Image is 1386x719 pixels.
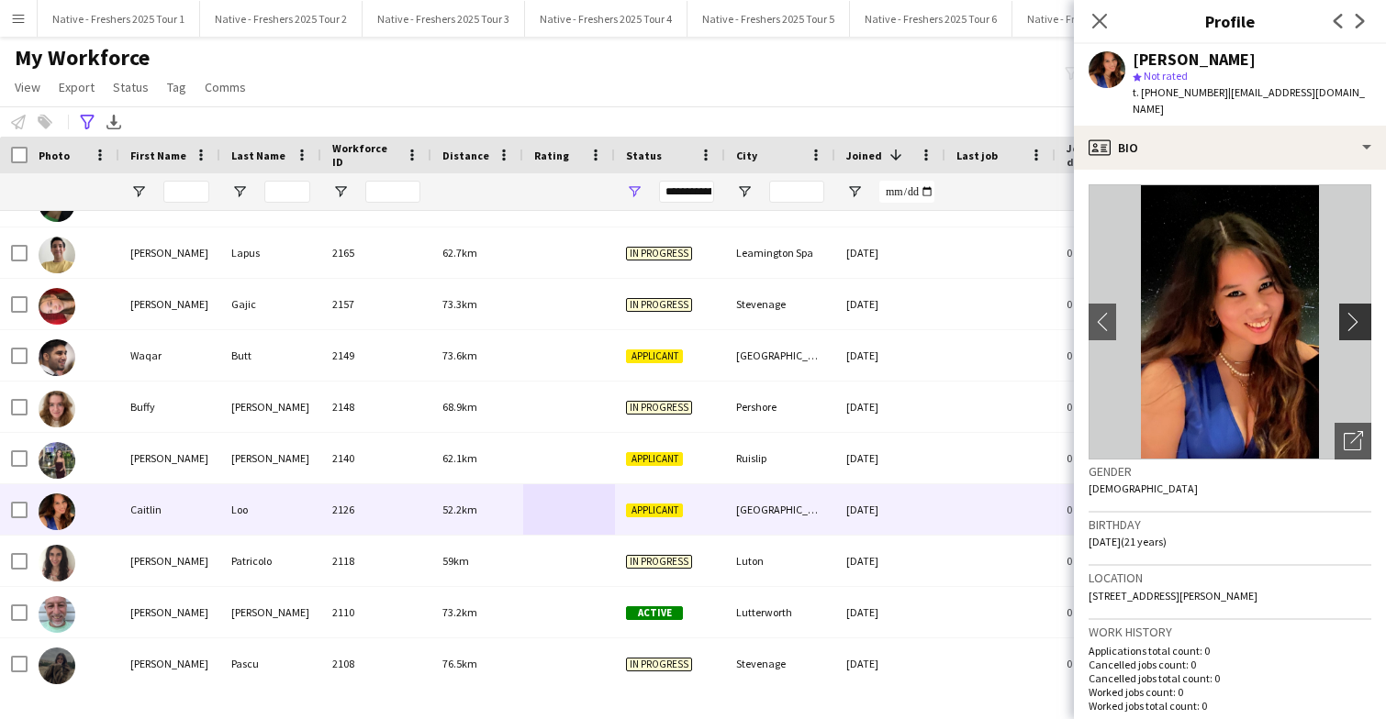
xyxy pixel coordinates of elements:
input: First Name Filter Input [163,181,209,203]
span: Last job [956,149,998,162]
button: Native - Freshers 2025 Tour 2 [200,1,363,37]
span: Applicant [626,452,683,466]
img: Emily Pope [39,442,75,479]
button: Native - Freshers 2025 Tour 4 [525,1,687,37]
div: [PERSON_NAME] [119,587,220,637]
div: [DATE] [835,279,945,329]
input: Joined Filter Input [879,181,934,203]
div: [PERSON_NAME] [119,227,220,278]
span: Comms [205,79,246,95]
button: Open Filter Menu [332,183,349,200]
span: In progress [626,658,692,671]
div: [DATE] [835,484,945,535]
span: 68.9km [442,400,477,414]
div: [PERSON_NAME] [119,433,220,483]
button: Native - Freshers 2025 Tour 6 [850,1,1012,37]
a: Comms [197,75,253,99]
span: [DEMOGRAPHIC_DATA] [1089,481,1198,495]
img: Crew avatar or photo [1089,184,1371,459]
img: Giulia Patricolo [39,545,75,581]
div: Open photos pop-in [1335,423,1371,459]
span: Export [59,79,95,95]
div: [PERSON_NAME] [119,638,220,689]
div: 0 [1056,279,1175,329]
div: [PERSON_NAME] [119,279,220,329]
div: 0 [1056,587,1175,637]
button: Open Filter Menu [846,183,863,200]
a: View [7,75,48,99]
span: First Name [130,149,186,162]
span: City [736,149,757,162]
div: 2157 [321,279,431,329]
div: 0 [1056,536,1175,586]
span: 73.3km [442,297,477,311]
div: [PERSON_NAME] [119,536,220,586]
div: 0 [1056,484,1175,535]
span: Jobs (last 90 days) [1067,141,1142,169]
span: Rating [534,149,569,162]
p: Worked jobs total count: 0 [1089,699,1371,713]
div: 2110 [321,587,431,637]
div: [DATE] [835,536,945,586]
h3: Gender [1089,463,1371,480]
p: Worked jobs count: 0 [1089,685,1371,699]
button: Open Filter Menu [130,183,147,200]
span: 62.7km [442,246,477,260]
p: Cancelled jobs total count: 0 [1089,671,1371,685]
div: Buffy [119,382,220,432]
img: Chloe Gajic [39,288,75,325]
div: [PERSON_NAME] [220,433,321,483]
div: [GEOGRAPHIC_DATA] [725,484,835,535]
div: 2165 [321,227,431,278]
h3: Location [1089,570,1371,586]
p: Cancelled jobs count: 0 [1089,658,1371,671]
div: 0 [1056,638,1175,689]
span: [STREET_ADDRESS][PERSON_NAME] [1089,589,1257,603]
span: Applicant [626,503,683,517]
input: City Filter Input [769,181,824,203]
div: 2118 [321,536,431,586]
button: Native - Freshers 2025 Tour 3 [363,1,525,37]
span: Distance [442,149,489,162]
input: Workforce ID Filter Input [365,181,420,203]
span: In progress [626,247,692,260]
div: 0 [1056,227,1175,278]
div: [DATE] [835,227,945,278]
p: Applications total count: 0 [1089,644,1371,658]
div: [DATE] [835,382,945,432]
div: [DATE] [835,330,945,381]
div: [DATE] [835,587,945,637]
div: 0 [1056,330,1175,381]
div: [PERSON_NAME] [1133,51,1256,68]
span: My Workforce [15,44,150,72]
img: Chris Rowley [39,596,75,633]
div: Patricolo [220,536,321,586]
app-action-btn: Export XLSX [103,111,125,133]
span: Photo [39,149,70,162]
div: Caitlin [119,484,220,535]
span: Not rated [1144,69,1188,83]
div: [PERSON_NAME] [220,587,321,637]
span: View [15,79,40,95]
span: 73.2km [442,605,477,619]
div: Loo [220,484,321,535]
span: | [EMAIL_ADDRESS][DOMAIN_NAME] [1133,85,1365,116]
a: Export [51,75,102,99]
div: Lutterworth [725,587,835,637]
div: Pershore [725,382,835,432]
div: 2149 [321,330,431,381]
button: Native - Freshers 2025 Tour 5 [687,1,850,37]
div: Leamington Spa [725,227,835,278]
span: Status [113,79,149,95]
div: Stevenage [725,279,835,329]
div: [DATE] [835,638,945,689]
button: Open Filter Menu [736,183,753,200]
span: 73.6km [442,348,477,362]
button: Open Filter Menu [231,183,248,200]
div: Pascu [220,638,321,689]
div: Ruislip [725,433,835,483]
img: Waqar Butt [39,339,75,376]
h3: Profile [1074,9,1386,33]
div: Stevenage [725,638,835,689]
div: Luton [725,536,835,586]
